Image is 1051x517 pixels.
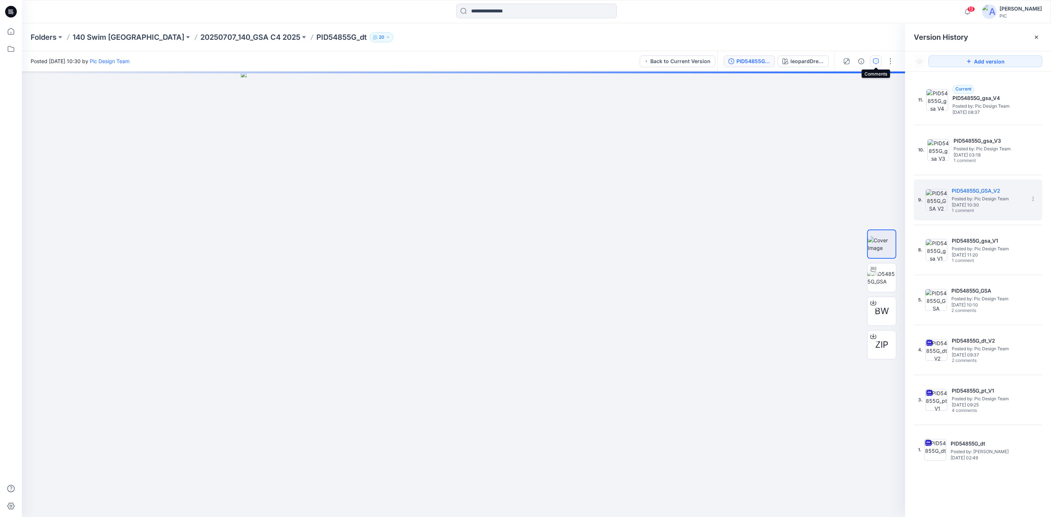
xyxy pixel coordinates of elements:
h5: PID54855G_gsa_V1 [952,236,1025,245]
button: Back to Current Version [640,55,715,67]
span: Posted by: Pic Design Team [952,103,1025,110]
button: 20 [370,32,393,42]
button: Show Hidden Versions [914,55,925,67]
button: PID54855G_GSA_V2 [724,55,775,67]
span: [DATE] 11:20 [952,252,1025,258]
h5: PID54855G_dt_V2 [952,336,1025,345]
h5: PID54855G_gsa_V3 [954,136,1027,145]
h5: PID54855G_GSA_V2 [952,186,1025,195]
button: Add version [928,55,1042,67]
h5: PID54855G_dt [951,439,1024,448]
span: [DATE] 10:30 [952,202,1025,208]
img: PID54855G_pt_V1 [925,389,947,411]
span: 8. [918,247,923,253]
div: PID54855G_GSA_V2 [736,57,770,65]
span: 11. [918,97,923,103]
span: 9. [918,197,923,203]
span: Posted by: Pic Design Team [951,295,1024,302]
span: [DATE] 03:18 [954,153,1027,158]
a: 140 Swim [GEOGRAPHIC_DATA] [73,32,184,42]
span: 1. [918,447,921,453]
img: Cover Image [868,236,896,252]
span: 4. [918,347,923,353]
div: [PERSON_NAME] [1000,4,1042,13]
span: BW [875,305,889,318]
img: eyJhbGciOiJIUzI1NiIsImtpZCI6IjAiLCJzbHQiOiJzZXMiLCJ0eXAiOiJKV1QifQ.eyJkYXRhIjp7InR5cGUiOiJzdG9yYW... [241,72,686,517]
span: 4 comments [952,408,1003,414]
span: Posted by: Pic Design Team [954,145,1027,153]
span: 1 comment [952,258,1003,264]
h5: PID54855G_gsa_V4 [952,94,1025,103]
img: PID54855G_gsa_V3 [927,139,949,161]
span: 13 [967,6,975,12]
span: Posted [DATE] 10:30 by [31,57,130,65]
span: 1 comment [952,208,1003,214]
div: PIC [1000,13,1042,19]
a: 20250707_140_GSA C4 2025 [200,32,300,42]
button: Close [1033,34,1039,40]
img: PID54855G_dt [924,439,946,461]
img: avatar [982,4,997,19]
span: Posted by: Libby Wilson [951,448,1024,455]
h5: PID54855G_GSA [951,286,1024,295]
span: Posted by: Pic Design Team [952,345,1025,352]
img: PID54855G_GSA [867,270,896,285]
span: 10. [918,147,924,153]
span: ZIP [875,338,888,351]
img: PID54855G_gsa_V4 [926,89,948,111]
span: 2 comments [952,358,1003,364]
span: 2 comments [951,308,1002,314]
div: leopardDreams [790,57,824,65]
a: Pic Design Team [90,58,130,64]
span: Posted by: Pic Design Team [952,245,1025,252]
span: Posted by: Pic Design Team [952,195,1025,202]
button: Details [855,55,867,67]
span: [DATE] 09:25 [952,402,1025,408]
img: PID54855G_GSA [925,289,947,311]
span: [DATE] 02:49 [951,455,1024,460]
span: 3. [918,397,923,403]
span: [DATE] 10:10 [951,302,1024,308]
h5: PID54855G_pt_V1 [952,386,1025,395]
span: [DATE] 08:37 [952,110,1025,115]
span: Version History [914,33,968,42]
img: PID54855G_GSA_V2 [925,189,947,211]
span: [DATE] 09:37 [952,352,1025,358]
span: 1 comment [954,158,1005,164]
button: leopardDreams [778,55,829,67]
a: Folders [31,32,57,42]
span: 5. [918,297,922,303]
span: Posted by: Pic Design Team [952,395,1025,402]
p: PID54855G_dt [316,32,367,42]
span: Current [955,86,971,92]
img: PID54855G_gsa_V1 [925,239,947,261]
img: PID54855G_dt_V2 [925,339,947,361]
p: 20 [379,33,384,41]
